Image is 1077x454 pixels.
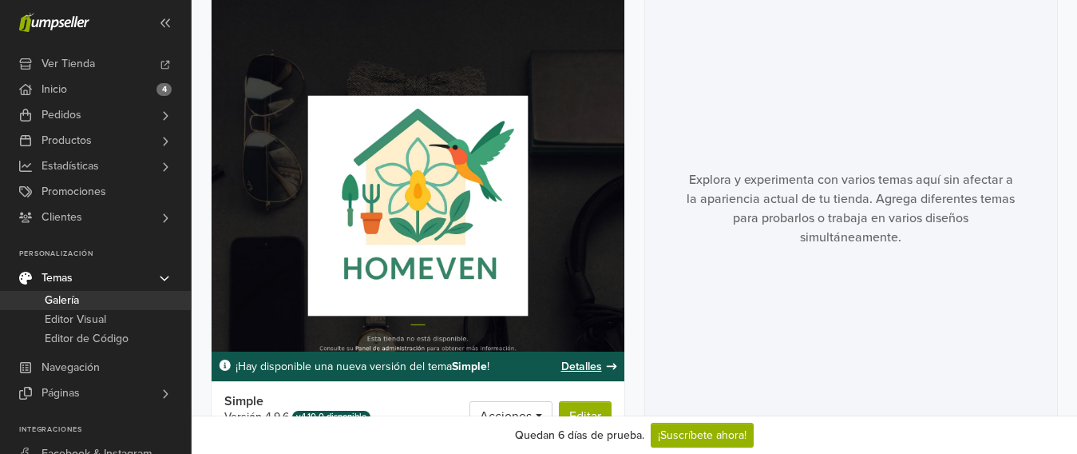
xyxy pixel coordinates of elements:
span: ¡Hay disponible una nueva versión del tema ! [236,360,489,373]
span: 4 [156,83,172,96]
span: Clientes [42,205,82,230]
a: Acciones [469,401,552,432]
span: Estadísticas [42,153,99,179]
span: Temas [42,265,73,291]
span: Pedidos [42,102,81,128]
span: Inicio [42,77,67,102]
span: Editor de Código [45,329,129,348]
span: Simple [224,395,370,408]
span: v4.10.0 disponible [292,411,370,424]
span: Galería [45,291,79,310]
a: Detalles [561,358,618,375]
strong: Simple [452,360,487,373]
span: Páginas [42,380,80,406]
span: Navegación [42,355,100,380]
span: Editor Visual [45,310,106,329]
span: Promociones [42,179,106,205]
p: Integraciones [19,425,191,435]
a: ¡Suscríbete ahora! [651,423,754,448]
span: Productos [42,128,92,153]
p: Personalización [19,249,191,259]
div: Quedan 6 días de prueba. [515,427,644,444]
span: Acciones [480,408,532,424]
span: Ver Tienda [42,51,95,77]
a: Editar [559,401,612,432]
a: Versión 4.9.6 [224,412,289,423]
